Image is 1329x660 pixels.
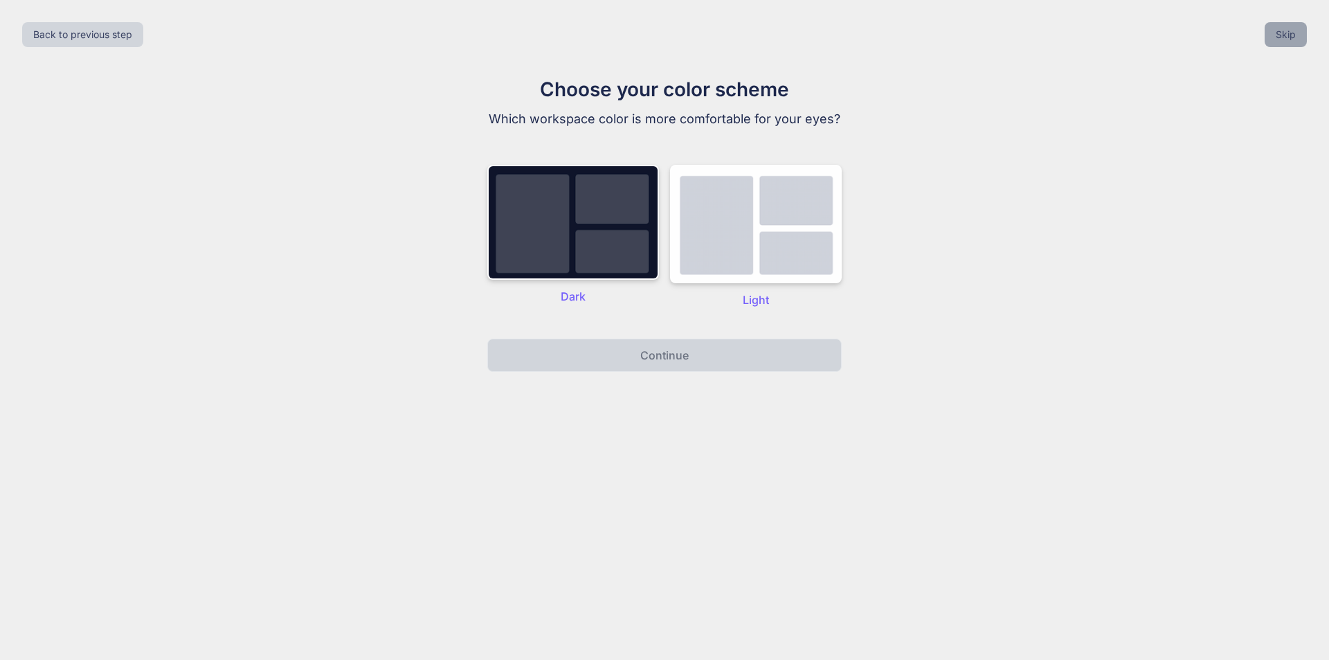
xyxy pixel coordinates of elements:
[432,109,897,129] p: Which workspace color is more comfortable for your eyes?
[487,339,842,372] button: Continue
[670,165,842,283] img: dark
[432,75,897,104] h1: Choose your color scheme
[640,347,689,364] p: Continue
[670,292,842,308] p: Light
[22,22,143,47] button: Back to previous step
[487,165,659,280] img: dark
[1265,22,1307,47] button: Skip
[487,288,659,305] p: Dark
